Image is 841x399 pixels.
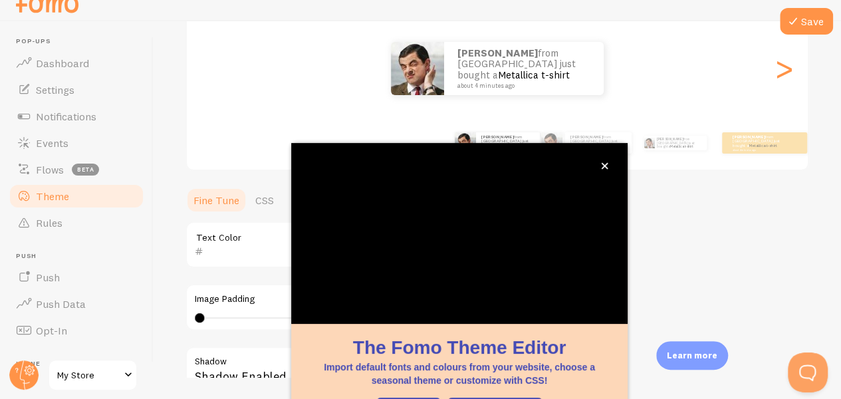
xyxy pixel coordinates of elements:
span: beta [72,164,99,176]
a: Opt-In [8,317,145,344]
div: Next slide [776,21,792,116]
span: Opt-In [36,324,67,337]
p: from [GEOGRAPHIC_DATA] just bought a [481,134,535,151]
span: Notifications [36,110,96,123]
strong: [PERSON_NAME] [657,137,683,141]
button: close, [598,159,612,173]
span: Flows [36,163,64,176]
span: Pop-ups [16,37,145,46]
a: Notifications [8,103,145,130]
span: Theme [36,190,69,203]
p: from [GEOGRAPHIC_DATA] just bought a [457,48,590,89]
a: Push Data [8,291,145,317]
span: Settings [36,83,74,96]
a: Flows beta [8,156,145,183]
span: Events [36,136,68,150]
a: Fine Tune [185,187,247,213]
span: Push [16,252,145,261]
p: from [GEOGRAPHIC_DATA] just bought a [733,134,786,151]
small: about 4 minutes ago [457,82,586,89]
label: Image Padding [195,293,575,305]
iframe: Help Scout Beacon - Open [788,352,828,392]
a: Push [8,264,145,291]
h1: The Fomo Theme Editor [307,334,612,360]
img: Fomo [455,132,476,154]
a: Metallica t-shirt [749,143,777,148]
a: My Store [48,359,138,391]
span: My Store [57,367,120,383]
img: Fomo [644,138,655,148]
a: Settings [8,76,145,103]
p: Learn more [667,349,717,362]
small: about 4 minutes ago [733,148,784,151]
strong: [PERSON_NAME] [481,134,513,140]
p: from [GEOGRAPHIC_DATA] just bought a [570,134,626,151]
strong: [PERSON_NAME] [733,134,765,140]
a: Metallica t-shirt [498,68,570,81]
a: Dashboard [8,50,145,76]
img: Fomo [541,132,562,154]
img: Fomo [391,42,444,95]
div: Shadow Enabled [185,346,584,395]
a: Rules [8,209,145,236]
span: Push Data [36,297,86,311]
p: from [GEOGRAPHIC_DATA] just bought a [657,136,701,150]
a: Theme [8,183,145,209]
span: Rules [36,216,62,229]
strong: [PERSON_NAME] [457,47,538,59]
a: Metallica t-shirt [670,144,693,148]
p: Import default fonts and colours from your website, choose a seasonal theme or customize with CSS! [307,360,612,387]
span: Push [36,271,60,284]
a: CSS [247,187,282,213]
div: Learn more [656,341,728,370]
span: Dashboard [36,57,89,70]
button: Save [780,8,833,35]
a: Events [8,130,145,156]
strong: [PERSON_NAME] [570,134,602,140]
